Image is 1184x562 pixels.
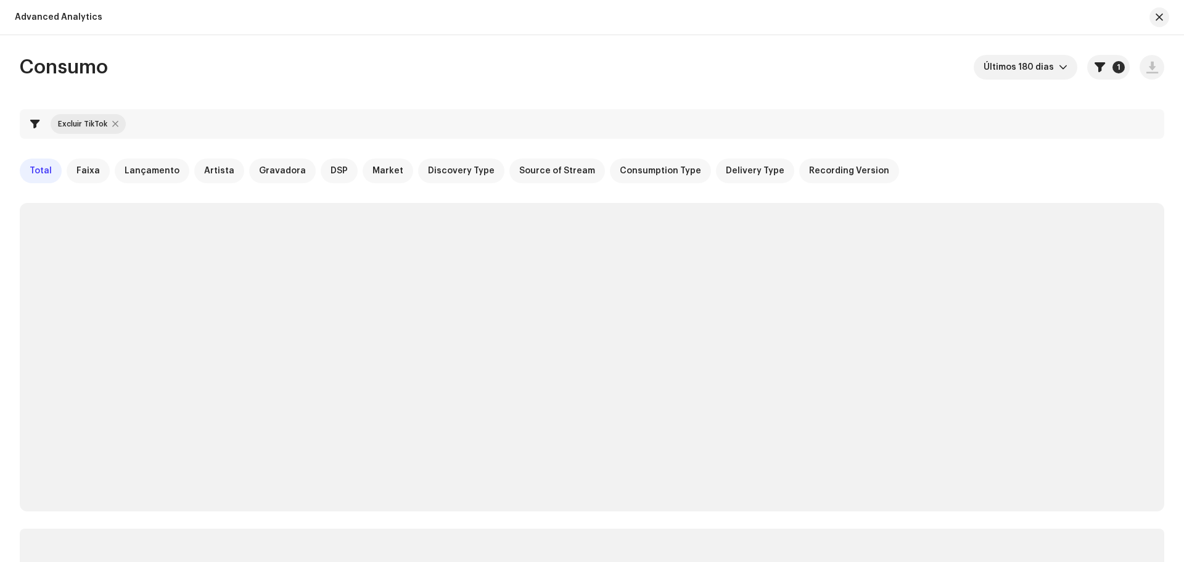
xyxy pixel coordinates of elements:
span: Recording Version [809,166,889,176]
span: Discovery Type [428,166,495,176]
span: Delivery Type [726,166,784,176]
span: Consumption Type [620,166,701,176]
button: 1 [1087,55,1130,80]
span: Market [372,166,403,176]
span: DSP [331,166,348,176]
span: Gravadora [259,166,306,176]
span: Source of Stream [519,166,595,176]
span: Últimos 180 dias [984,55,1059,80]
p-badge: 1 [1112,61,1125,73]
span: Artista [204,166,234,176]
div: dropdown trigger [1059,55,1067,80]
